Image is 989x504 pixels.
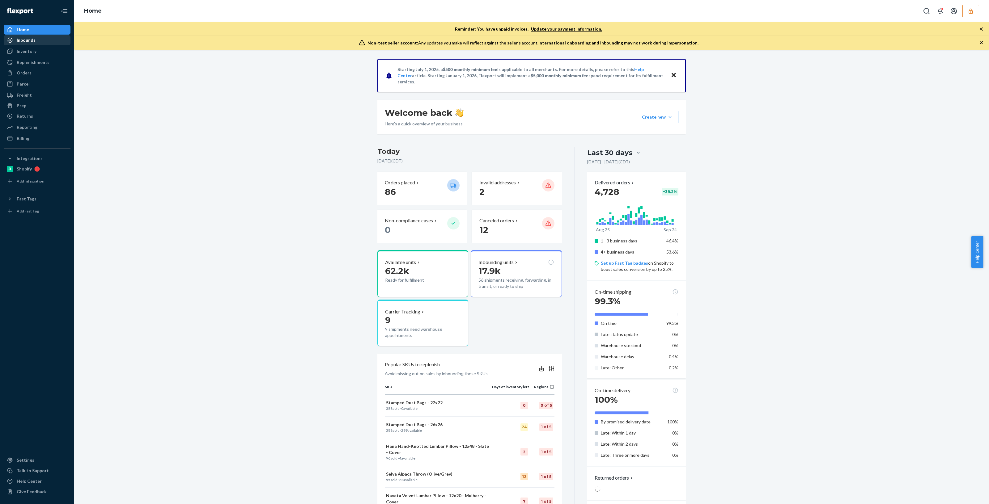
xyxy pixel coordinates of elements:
[4,176,70,186] a: Add Integration
[539,423,553,431] div: 1 of 5
[385,187,396,197] span: 86
[386,428,393,433] span: 388
[4,194,70,204] button: Fast Tags
[666,238,678,243] span: 46.4%
[14,4,26,10] span: Chat
[492,384,529,395] th: Days of inventory left
[17,135,29,141] div: Billing
[672,332,678,337] span: 0%
[385,315,391,325] span: 9
[17,468,49,474] div: Talk to Support
[401,428,408,433] span: 299
[670,71,678,80] button: Close
[386,471,491,477] p: Selva Alpaca Throw (Olive/Grey)
[920,5,933,17] button: Open Search Box
[17,48,36,54] div: Inventory
[377,147,562,157] h3: Today
[17,124,37,130] div: Reporting
[386,400,491,406] p: Stamped Dust Bags - 22x22
[17,59,49,65] div: Replenishments
[539,402,553,409] div: 0 of 5
[479,187,485,197] span: 2
[17,27,29,33] div: Home
[520,448,528,456] div: 2
[601,354,662,360] p: Warehouse delay
[672,441,678,447] span: 0%
[4,455,70,465] a: Settings
[386,428,491,433] p: sold · available
[595,474,634,481] button: Returned orders
[377,250,468,297] button: Available units62.2kReady for fulfillment
[4,164,70,174] a: Shopify
[4,133,70,143] a: Billing
[664,227,677,233] p: Sep 24
[601,260,678,272] p: on Shopify to boost sales conversion by up to 25%.
[601,441,662,447] p: Late: Within 2 days
[17,103,26,109] div: Prep
[17,166,32,172] div: Shopify
[386,477,491,482] p: sold · available
[601,238,662,244] p: 1 - 3 business days
[531,73,588,78] span: $5,000 monthly minimum fee
[4,153,70,163] button: Integrations
[538,40,698,45] span: International onboarding and inbounding may not work during impersonation.
[601,260,648,266] a: Set up Fast Tag badges
[4,476,70,486] a: Help Center
[4,68,70,78] a: Orders
[662,188,678,195] div: + 39.2 %
[455,26,602,32] p: Reminder: You have unpaid invoices.
[385,277,442,283] p: Ready for fulfillment
[601,331,662,338] p: Late status update
[386,443,491,456] p: Hana Hand-Knotted Lumbar Pillow - 12x48 - Slate - Cover
[595,187,619,197] span: 4,728
[539,448,553,456] div: 1 of 5
[385,371,488,377] p: Avoid missing out on sales by inbounding these SKUs
[58,5,70,17] button: Close Navigation
[17,155,43,162] div: Integrations
[587,159,630,165] p: [DATE] - [DATE] ( CDT )
[520,423,528,431] div: 24
[17,178,44,184] div: Add Integration
[472,210,562,243] button: Canceled orders 12
[386,456,390,460] span: 96
[17,489,47,495] div: Give Feedback
[399,477,403,482] span: 22
[385,259,416,266] p: Available units
[669,365,678,370] span: 0.2%
[4,90,70,100] a: Freight
[595,288,631,296] p: On-time shipping
[4,466,70,476] button: Talk to Support
[377,158,562,164] p: [DATE] ( CDT )
[596,227,610,233] p: Aug 25
[4,57,70,67] a: Replenishments
[84,7,102,14] a: Home
[401,406,403,411] span: 0
[595,179,635,186] button: Delivered orders
[531,26,602,32] a: Update your payment information.
[672,452,678,458] span: 0%
[397,66,665,85] p: Starting July 1, 2025, a is applicable to all merchants. For more details, please refer to this a...
[948,5,960,17] button: Open account menu
[385,179,415,186] p: Orders placed
[455,108,464,117] img: hand-wave emoji
[17,478,42,484] div: Help Center
[385,107,464,118] h1: Welcome back
[385,266,409,276] span: 62.2k
[971,236,983,268] button: Help Center
[601,430,662,436] p: Late: Within 1 day
[472,172,562,205] button: Invalid addresses 2
[385,361,440,368] p: Popular SKUs to replenish
[479,217,514,224] p: Canceled orders
[17,208,39,214] div: Add Fast Tag
[79,2,107,20] ol: breadcrumbs
[17,70,32,76] div: Orders
[386,456,491,461] p: sold · available
[595,394,618,405] span: 100%
[520,473,528,480] div: 12
[478,266,501,276] span: 17.9k
[386,477,390,482] span: 55
[478,259,514,266] p: Inbounding units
